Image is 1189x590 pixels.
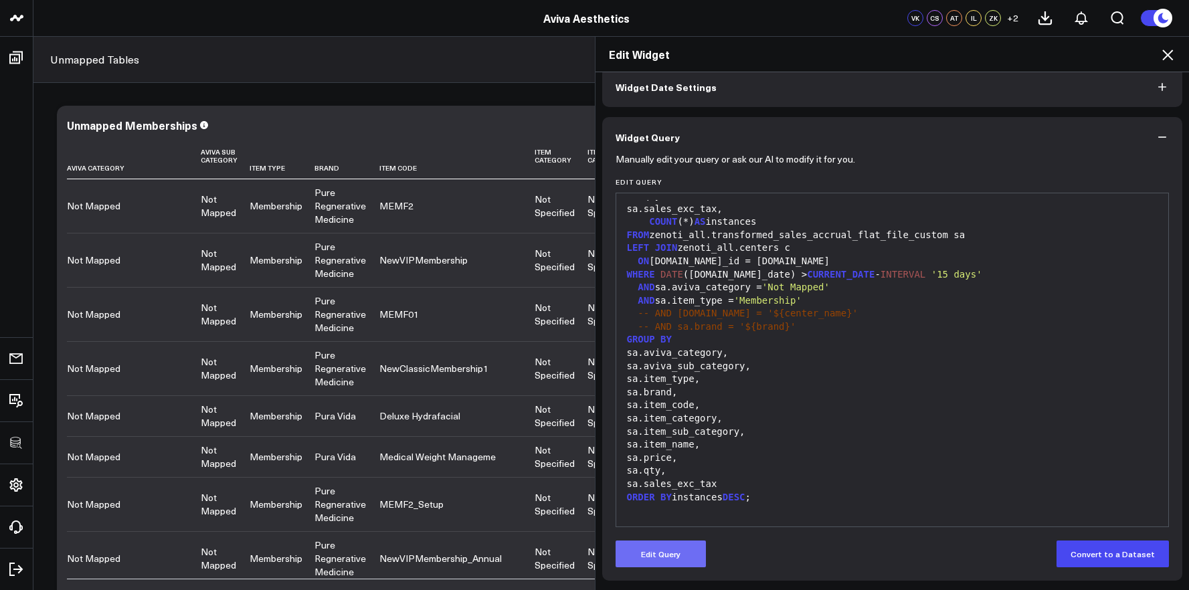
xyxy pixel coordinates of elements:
div: AT [946,10,962,26]
span: FROM [627,229,650,240]
button: +2 [1004,10,1020,26]
div: sa.aviva_category, [623,347,1162,360]
button: Widget Query [602,117,1183,157]
div: [DOMAIN_NAME]_id = [DOMAIN_NAME] [623,255,1162,268]
span: -- AND [DOMAIN_NAME] = '${center_name}' [638,308,858,318]
div: VK [907,10,923,26]
div: ([DOMAIN_NAME]_date) > - [623,268,1162,282]
a: Aviva Aesthetics [543,11,630,25]
span: DESC [723,492,745,502]
div: zenoti_all.transformed_sales_accrual_flat_file_custom sa [623,229,1162,242]
span: + 2 [1007,13,1018,23]
div: ZK [985,10,1001,26]
span: INTERVAL [881,269,925,280]
div: sa.item_code, [623,399,1162,412]
span: COUNT [649,216,677,227]
div: CS [927,10,943,26]
h2: Edit Widget [609,47,1176,62]
div: sa.aviva_sub_category, [623,360,1162,373]
div: sa.item_type = [623,294,1162,308]
span: WHERE [627,269,655,280]
div: sa.item_sub_category, [623,425,1162,439]
span: ORDER [627,492,655,502]
span: JOIN [655,242,678,253]
div: instances ; [623,491,1162,504]
span: BY [660,334,672,345]
span: '15 days' [931,269,982,280]
div: sa.brand, [623,386,1162,399]
button: Edit Query [616,540,706,567]
div: sa.price, [623,452,1162,465]
span: AND [638,295,654,306]
span: LEFT [627,242,650,253]
div: sa.aviva_category = [623,281,1162,294]
span: 'Not Mapped' [762,282,830,292]
span: BY [660,492,672,502]
label: Edit Query [616,178,1170,186]
span: Widget Query [616,132,680,142]
div: (*) instances [623,215,1162,229]
div: sa.qty, [623,464,1162,478]
div: sa.sales_exc_tax [623,478,1162,491]
button: Convert to a Dataset [1057,540,1169,567]
div: sa.sales_exc_tax, [623,203,1162,216]
span: DATE [660,269,683,280]
span: ON [638,256,649,266]
span: -- AND sa.brand = '${brand}' [638,321,796,332]
span: Widget Date Settings [616,82,717,92]
span: 'Membership' [734,295,802,306]
p: Manually edit your query or ask our AI to modify it for you. [616,154,855,165]
div: zenoti_all.centers c [623,241,1162,255]
div: sa.item_type, [623,373,1162,386]
span: AS [695,216,706,227]
div: sa.item_category, [623,412,1162,425]
button: Widget Date Settings [602,67,1183,107]
span: CURRENT_DATE [807,269,875,280]
span: AND [638,282,654,292]
span: GROUP [627,334,655,345]
div: IL [966,10,982,26]
div: sa.item_name, [623,438,1162,452]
